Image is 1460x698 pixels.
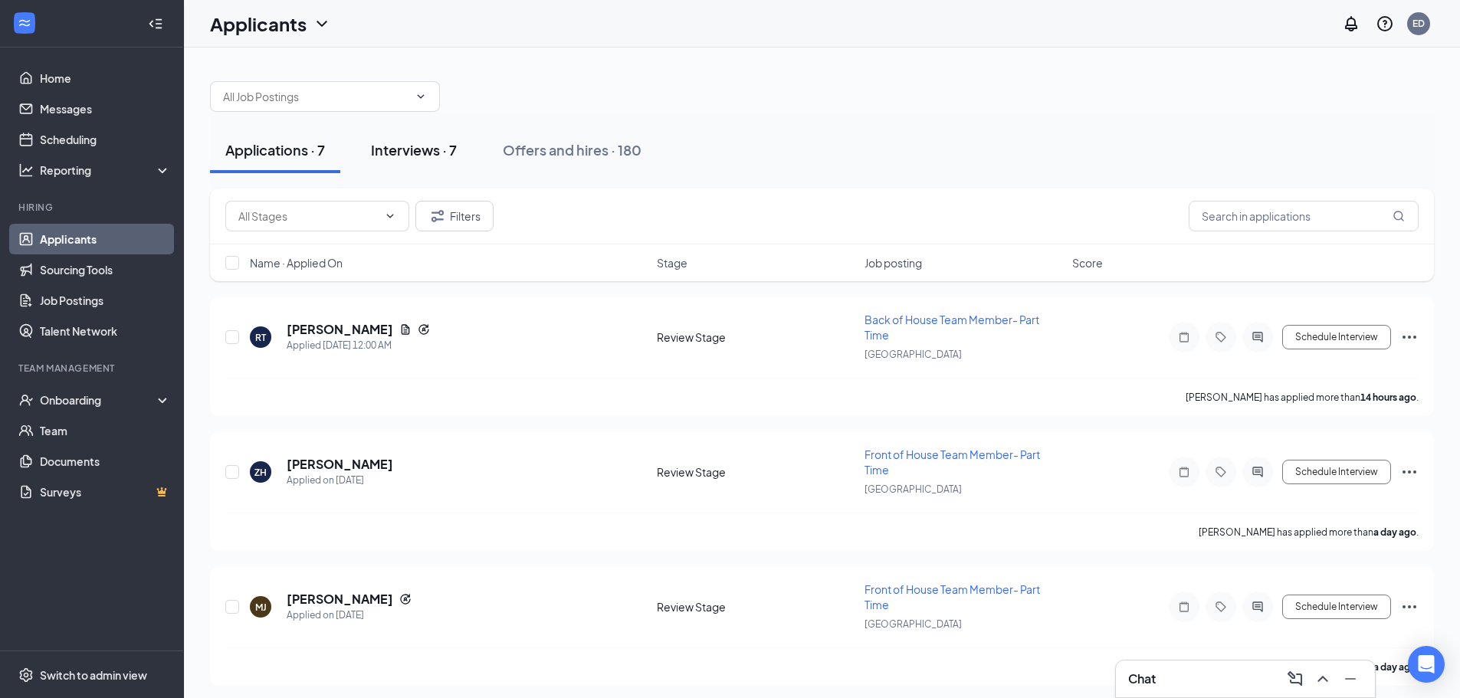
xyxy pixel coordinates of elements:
a: Scheduling [40,124,171,155]
div: Review Stage [657,329,855,345]
div: Applied on [DATE] [287,608,412,623]
svg: ChevronUp [1314,670,1332,688]
b: a day ago [1373,526,1416,538]
span: [GEOGRAPHIC_DATA] [865,618,962,630]
div: Open Intercom Messenger [1408,646,1445,683]
svg: Ellipses [1400,598,1419,616]
a: Sourcing Tools [40,254,171,285]
svg: Document [399,323,412,336]
div: Team Management [18,362,168,375]
svg: QuestionInfo [1376,15,1394,33]
div: Reporting [40,162,172,178]
a: Home [40,63,171,93]
p: [PERSON_NAME] has applied more than . [1199,526,1419,539]
svg: Settings [18,667,34,683]
svg: UserCheck [18,392,34,408]
svg: ActiveChat [1248,466,1267,478]
button: Schedule Interview [1282,325,1391,349]
button: Schedule Interview [1282,460,1391,484]
div: Applications · 7 [225,140,325,159]
p: [PERSON_NAME] has applied more than . [1186,391,1419,404]
h1: Applicants [210,11,307,37]
button: Filter Filters [415,201,494,231]
button: ComposeMessage [1283,667,1307,691]
svg: Tag [1212,466,1230,478]
a: Talent Network [40,316,171,346]
div: Review Stage [657,464,855,480]
svg: Note [1175,331,1193,343]
div: Review Stage [657,599,855,614]
h5: [PERSON_NAME] [287,591,393,608]
span: Name · Applied On [250,255,343,270]
a: Messages [40,93,171,124]
a: Job Postings [40,285,171,316]
svg: Tag [1212,601,1230,613]
span: Back of House Team Member- Part Time [865,313,1039,342]
div: ED [1412,17,1425,30]
svg: ActiveChat [1248,601,1267,613]
svg: Ellipses [1400,328,1419,346]
span: [GEOGRAPHIC_DATA] [865,349,962,360]
button: Schedule Interview [1282,595,1391,619]
svg: Note [1175,466,1193,478]
button: Minimize [1338,667,1363,691]
h5: [PERSON_NAME] [287,456,393,473]
div: ZH [254,466,267,479]
input: All Stages [238,208,378,224]
svg: Ellipses [1400,463,1419,481]
div: Interviews · 7 [371,140,457,159]
div: Onboarding [40,392,158,408]
span: [GEOGRAPHIC_DATA] [865,483,962,495]
a: Applicants [40,224,171,254]
h3: Chat [1128,670,1156,687]
span: Job posting [865,255,922,270]
svg: Notifications [1342,15,1360,33]
span: Stage [657,255,687,270]
svg: ChevronDown [384,210,396,222]
svg: ChevronDown [313,15,331,33]
button: ChevronUp [1311,667,1335,691]
svg: Reapply [399,593,412,605]
svg: Collapse [148,16,163,31]
div: MJ [255,601,267,614]
svg: WorkstreamLogo [17,15,32,31]
div: RT [255,331,266,344]
svg: Reapply [418,323,430,336]
b: 14 hours ago [1360,392,1416,403]
div: Offers and hires · 180 [503,140,641,159]
span: Front of House Team Member- Part Time [865,582,1040,611]
svg: ActiveChat [1248,331,1267,343]
svg: Tag [1212,331,1230,343]
input: All Job Postings [223,88,408,105]
svg: ComposeMessage [1286,670,1304,688]
span: Score [1072,255,1103,270]
a: SurveysCrown [40,477,171,507]
svg: Analysis [18,162,34,178]
span: Front of House Team Member- Part Time [865,447,1040,477]
svg: MagnifyingGlass [1393,210,1405,222]
div: Switch to admin view [40,667,147,683]
div: Hiring [18,201,168,214]
svg: Note [1175,601,1193,613]
svg: Minimize [1341,670,1360,688]
svg: Filter [428,207,447,225]
div: Applied [DATE] 12:00 AM [287,338,430,353]
b: a day ago [1373,661,1416,673]
h5: [PERSON_NAME] [287,321,393,338]
div: Applied on [DATE] [287,473,393,488]
a: Team [40,415,171,446]
input: Search in applications [1189,201,1419,231]
a: Documents [40,446,171,477]
svg: ChevronDown [415,90,427,103]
